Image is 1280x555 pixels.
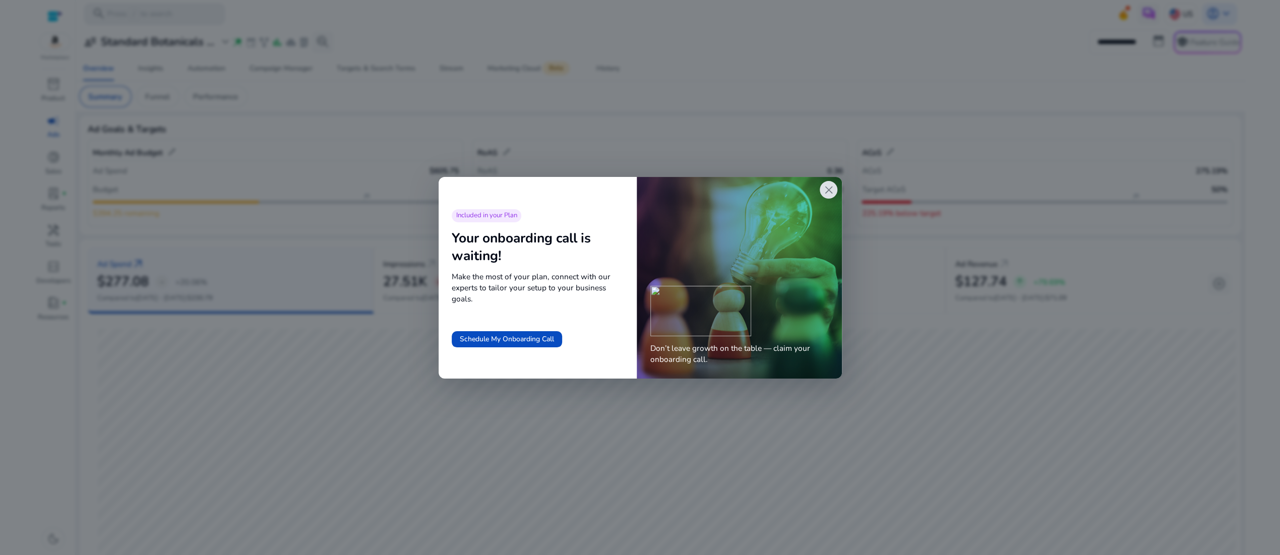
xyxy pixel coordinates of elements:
span: Schedule My Onboarding Call [460,334,554,344]
button: Schedule My Onboarding Call [452,331,562,347]
span: Included in your Plan [456,211,517,220]
span: Make the most of your plan, connect with our experts to tailor your setup to your business goals. [452,271,624,304]
span: Don’t leave growth on the table — claim your onboarding call. [650,343,829,365]
div: Your onboarding call is waiting! [452,229,624,265]
span: close [822,183,835,197]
